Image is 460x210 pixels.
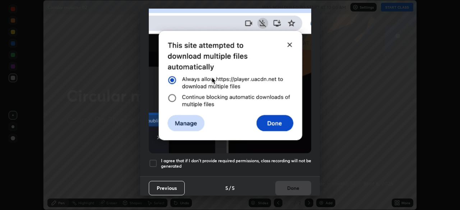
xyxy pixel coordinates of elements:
[161,158,311,169] h5: I agree that if I don't provide required permissions, class recording will not be generated
[232,184,235,192] h4: 5
[229,184,231,192] h4: /
[149,181,185,195] button: Previous
[225,184,228,192] h4: 5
